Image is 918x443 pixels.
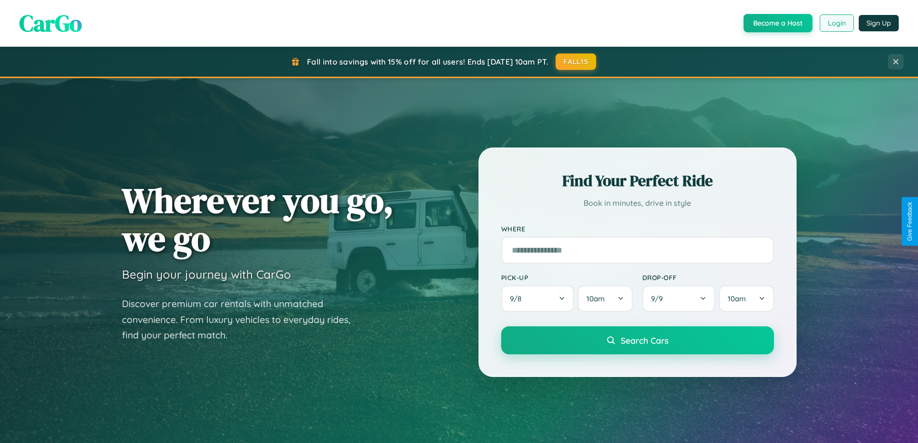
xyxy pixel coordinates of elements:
[307,57,548,67] span: Fall into savings with 15% off for all users! Ends [DATE] 10am PT.
[556,54,596,70] button: FALL15
[719,285,773,312] button: 10am
[586,294,605,303] span: 10am
[122,267,291,282] h3: Begin your journey with CarGo
[642,285,716,312] button: 9/9
[122,296,363,343] p: Discover premium car rentals with unmatched convenience. From luxury vehicles to everyday rides, ...
[578,285,632,312] button: 10am
[501,225,774,233] label: Where
[642,273,774,282] label: Drop-off
[651,294,667,303] span: 9 / 9
[744,14,812,32] button: Become a Host
[501,273,633,282] label: Pick-up
[510,294,526,303] span: 9 / 8
[501,326,774,354] button: Search Cars
[728,294,746,303] span: 10am
[122,181,394,257] h1: Wherever you go, we go
[501,196,774,210] p: Book in minutes, drive in style
[906,202,913,241] div: Give Feedback
[621,335,668,346] span: Search Cars
[19,7,82,39] span: CarGo
[501,170,774,191] h2: Find Your Perfect Ride
[820,14,854,32] button: Login
[501,285,574,312] button: 9/8
[859,15,899,31] button: Sign Up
